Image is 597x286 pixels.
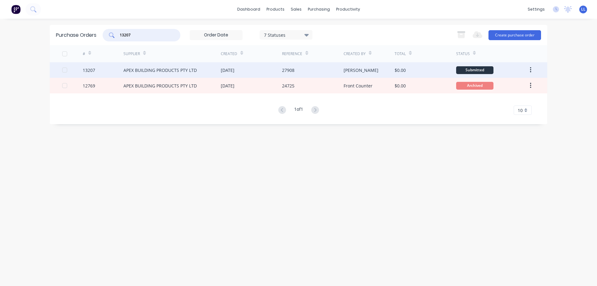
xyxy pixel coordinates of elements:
div: Reference [282,51,302,57]
div: $0.00 [395,67,406,73]
div: Supplier [123,51,140,57]
div: Purchase Orders [56,31,96,39]
span: LL [581,7,585,12]
div: 24725 [282,82,294,89]
div: Created By [344,51,366,57]
div: 27908 [282,67,294,73]
span: 10 [518,107,523,114]
div: Status [456,51,470,57]
div: 7 Statuses [264,31,308,38]
div: APEX BUILDING PRODUCTS PTY LTD [123,67,197,73]
a: dashboard [234,5,263,14]
div: [PERSON_NAME] [344,67,378,73]
input: Order Date [190,30,242,40]
button: Create purchase order [488,30,541,40]
div: [DATE] [221,67,234,73]
div: Archived [456,82,493,90]
div: 12769 [83,82,95,89]
div: Created [221,51,237,57]
div: APEX BUILDING PRODUCTS PTY LTD [123,82,197,89]
input: Search purchase orders... [119,32,171,38]
div: 1 of 1 [294,106,303,115]
div: Submitted [456,66,493,74]
div: products [263,5,288,14]
div: [DATE] [221,82,234,89]
div: productivity [333,5,363,14]
div: Front Counter [344,82,373,89]
div: 13207 [83,67,95,73]
div: Total [395,51,406,57]
div: $0.00 [395,82,406,89]
div: # [83,51,85,57]
div: sales [288,5,305,14]
img: Factory [11,5,21,14]
div: settings [525,5,548,14]
div: purchasing [305,5,333,14]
